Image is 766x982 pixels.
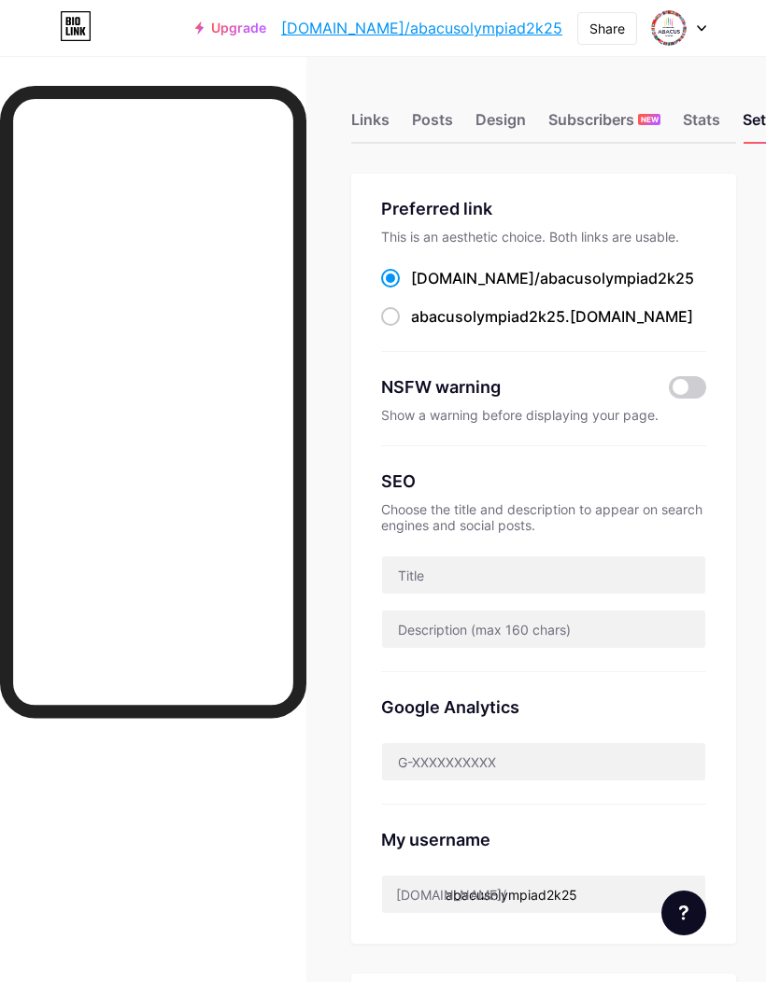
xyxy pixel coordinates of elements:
div: SEO [381,469,706,494]
div: Subscribers [548,108,660,142]
span: abacusolympiad2k25 [411,307,565,326]
a: Upgrade [195,21,266,35]
div: [DOMAIN_NAME]/ [396,885,506,905]
div: Posts [412,108,453,142]
div: My username [381,827,706,852]
div: Stats [683,108,720,142]
span: abacusolympiad2k25 [540,269,694,288]
div: Show a warning before displaying your page. [381,407,706,423]
div: .[DOMAIN_NAME] [411,305,693,328]
div: Links [351,108,390,142]
input: Title [382,556,705,594]
img: abacusolympiad2k25 [651,10,687,46]
input: username [382,876,705,913]
div: Preferred link [381,196,706,221]
div: Google Analytics [381,694,706,720]
a: [DOMAIN_NAME]/abacusolympiad2k25 [281,17,562,39]
span: NEW [641,114,659,125]
input: Description (max 160 chars) [382,610,705,648]
div: Design [475,108,526,142]
div: Choose the title and description to appear on search engines and social posts. [381,501,706,533]
div: NSFW warning [381,374,646,400]
div: This is an aesthetic choice. Both links are usable. [381,229,706,245]
div: [DOMAIN_NAME]/ [411,267,694,289]
div: Share [589,19,625,38]
input: G-XXXXXXXXXX [382,743,705,780]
